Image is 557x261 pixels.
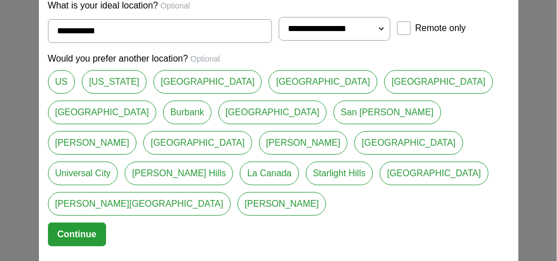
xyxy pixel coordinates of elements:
a: [PERSON_NAME][GEOGRAPHIC_DATA] [48,192,231,216]
a: [GEOGRAPHIC_DATA] [218,101,327,124]
a: [PERSON_NAME] Hills [125,162,233,185]
a: [GEOGRAPHIC_DATA] [384,70,493,94]
a: [GEOGRAPHIC_DATA] [380,162,489,185]
button: Continue [48,223,106,246]
a: [GEOGRAPHIC_DATA] [153,70,262,94]
a: US [48,70,75,94]
a: La Canada [240,162,299,185]
a: [GEOGRAPHIC_DATA] [48,101,157,124]
a: [GEOGRAPHIC_DATA] [269,70,378,94]
a: [PERSON_NAME] [259,131,348,155]
a: [GEOGRAPHIC_DATA] [143,131,252,155]
label: Remote only [415,21,466,35]
a: Universal City [48,162,119,185]
a: [PERSON_NAME] [238,192,327,216]
span: Optional [191,54,220,63]
a: [US_STATE] [82,70,147,94]
a: [GEOGRAPHIC_DATA] [354,131,463,155]
a: San [PERSON_NAME] [334,101,441,124]
a: Starlight Hills [306,162,373,185]
span: Optional [161,1,190,10]
p: Would you prefer another location? [48,52,510,66]
a: [PERSON_NAME] [48,131,137,155]
a: Burbank [163,101,212,124]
